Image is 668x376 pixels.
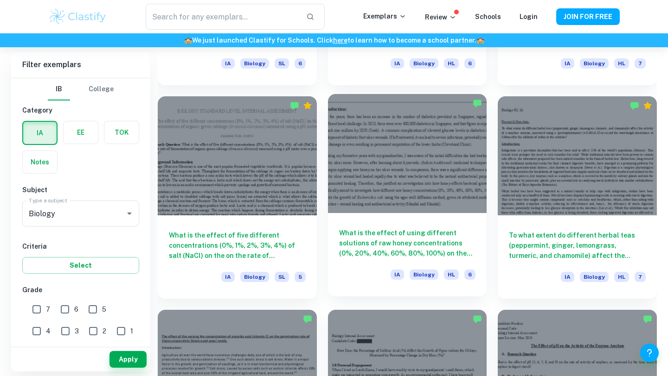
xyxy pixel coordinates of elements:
[169,230,306,261] h6: What is the effect of five different concentrations (0%, 1%, 2%, 3%, 4%) of salt (NaCl) on the on...
[580,58,609,69] span: Biology
[556,8,620,25] button: JOIN FOR FREE
[444,58,459,69] span: HL
[509,230,646,261] h6: To what extent do different herbal teas (peppermint, ginger, lemongrass, turmeric, and chamomile)...
[46,304,50,314] span: 7
[561,58,574,69] span: IA
[64,121,98,144] button: EE
[221,58,235,69] span: IA
[328,96,487,299] a: What is the effect of using different solutions of raw honey concentrations (0%, 20%, 40%, 60%, 8...
[22,257,139,274] button: Select
[295,272,306,282] span: 5
[103,326,106,336] span: 2
[130,326,133,336] span: 1
[109,351,147,368] button: Apply
[643,314,652,324] img: Marked
[476,37,484,44] span: 🏫
[275,272,289,282] span: SL
[580,272,609,282] span: Biology
[23,151,57,173] button: Notes
[104,121,139,144] button: TOK
[75,326,79,336] span: 3
[640,344,659,362] button: Help and Feedback
[303,314,312,324] img: Marked
[146,4,299,30] input: Search for any exemplars...
[48,78,114,100] div: Filter type choice
[635,272,646,282] span: 7
[22,285,139,295] h6: Grade
[23,122,57,144] button: IA
[22,185,139,195] h6: Subject
[89,78,114,100] button: College
[295,58,306,69] span: 6
[473,99,482,108] img: Marked
[410,269,438,280] span: Biology
[48,7,107,26] img: Clastify logo
[391,58,404,69] span: IA
[123,207,136,220] button: Open
[520,13,538,20] a: Login
[425,12,456,22] p: Review
[303,101,312,110] div: Premium
[22,241,139,251] h6: Criteria
[22,105,139,115] h6: Category
[630,101,639,110] img: Marked
[561,272,574,282] span: IA
[158,96,317,299] a: What is the effect of five different concentrations (0%, 1%, 2%, 3%, 4%) of salt (NaCl) on the on...
[2,35,666,45] h6: We just launched Clastify for Schools. Click to learn how to become a school partner.
[240,58,269,69] span: Biology
[410,58,438,69] span: Biology
[240,272,269,282] span: Biology
[29,196,67,204] label: Type a subject
[444,269,459,280] span: HL
[48,78,70,100] button: IB
[614,272,629,282] span: HL
[475,13,501,20] a: Schools
[363,11,406,21] p: Exemplars
[391,269,404,280] span: IA
[614,58,629,69] span: HL
[275,58,289,69] span: SL
[473,314,482,324] img: Marked
[333,37,347,44] a: here
[221,272,235,282] span: IA
[46,326,51,336] span: 4
[74,304,78,314] span: 6
[635,58,646,69] span: 7
[11,52,150,78] h6: Filter exemplars
[464,58,475,69] span: 6
[498,96,657,299] a: To what extent do different herbal teas (peppermint, ginger, lemongrass, turmeric, and chamomile)...
[464,269,475,280] span: 6
[102,304,106,314] span: 5
[184,37,192,44] span: 🏫
[643,101,652,110] div: Premium
[339,228,476,258] h6: What is the effect of using different solutions of raw honey concentrations (0%, 20%, 40%, 60%, 8...
[290,101,299,110] img: Marked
